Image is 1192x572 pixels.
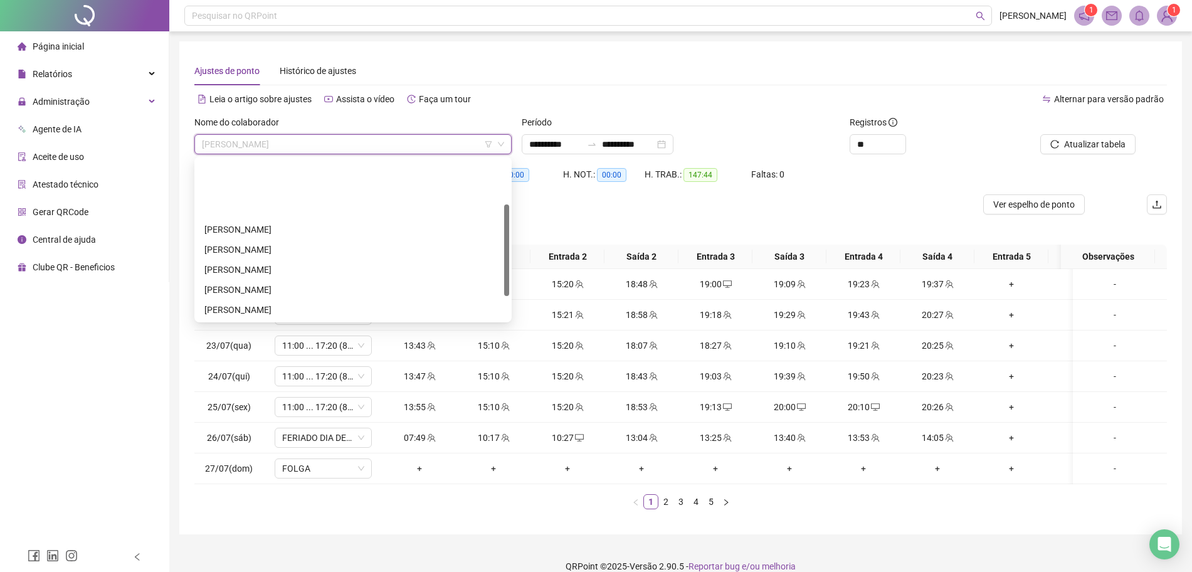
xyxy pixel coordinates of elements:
div: + [535,462,599,475]
div: 20:00 [757,400,821,414]
span: 11:00 ... 17:20 (8 HORAS) [282,336,364,355]
span: team [574,403,584,411]
div: 15:20 [535,339,599,352]
th: Observações [1061,245,1155,269]
div: [PERSON_NAME] [204,303,502,317]
div: + [1053,431,1117,445]
span: desktop [722,280,732,289]
div: + [1053,277,1117,291]
span: team [796,372,806,381]
div: 19:43 [831,308,895,322]
span: team [722,310,732,319]
span: Atualizar tabela [1064,137,1126,151]
div: + [979,462,1043,475]
span: file-text [198,95,206,103]
span: [PERSON_NAME] [999,9,1067,23]
span: reload [1050,140,1059,149]
div: + [905,462,969,475]
span: team [648,341,658,350]
span: Administração [33,97,90,107]
span: upload [1152,199,1162,209]
span: team [870,372,880,381]
span: down [357,465,365,472]
span: team [500,433,510,442]
span: solution [18,180,26,189]
div: 19:29 [757,308,821,322]
span: Assista o vídeo [336,94,394,104]
div: + [1053,308,1117,322]
div: - [1078,431,1152,445]
div: DARLAN SILVA CARVALHO [197,220,509,240]
span: left [133,553,142,561]
span: FOLGA [282,459,364,478]
span: team [648,310,658,319]
span: 11:00 ... 17:20 (8 HORAS) [282,398,364,416]
li: 5 [704,494,719,509]
div: 13:43 [388,339,451,352]
div: 19:37 [905,277,969,291]
div: 13:47 [388,369,451,383]
div: 15:10 [462,339,525,352]
span: team [796,433,806,442]
span: team [426,341,436,350]
sup: Atualize o seu contato no menu Meus Dados [1168,4,1180,16]
th: Saída 2 [604,245,678,269]
span: youtube [324,95,333,103]
div: + [1053,462,1117,475]
span: 23/07(qua) [206,341,251,351]
span: team [870,310,880,319]
span: down [357,403,365,411]
span: left [632,499,640,506]
th: Entrada 2 [530,245,604,269]
span: home [18,42,26,51]
span: Faça um tour [419,94,471,104]
span: team [722,341,732,350]
span: info-circle [18,235,26,244]
div: [PERSON_NAME] [204,283,502,297]
button: left [628,494,643,509]
span: down [357,342,365,349]
li: 1 [643,494,658,509]
span: 24/07(qui) [208,371,250,381]
div: + [831,462,895,475]
span: team [648,280,658,289]
span: 27/07(dom) [205,463,253,474]
span: team [944,372,954,381]
div: GISELE DE CASTRO SANTIAGO [197,240,509,260]
div: 18:53 [609,400,673,414]
button: Ver espelho de ponto [983,194,1085,214]
div: + [979,400,1043,414]
span: desktop [796,403,806,411]
div: + [979,369,1043,383]
span: instagram [65,549,78,562]
div: 20:27 [905,308,969,322]
a: 3 [674,495,688,509]
div: 15:20 [535,277,599,291]
div: 18:48 [609,277,673,291]
div: - [1078,277,1152,291]
span: team [574,280,584,289]
span: down [357,373,365,380]
div: 20:26 [905,400,969,414]
div: + [979,339,1043,352]
button: right [719,494,734,509]
span: desktop [722,403,732,411]
span: lock [18,97,26,106]
span: FERIADO DIA DE SANT'ANA - AGUAS LINDAS DE GOIAS [282,428,364,447]
th: Entrada 3 [678,245,752,269]
span: team [574,372,584,381]
div: Ajustes de ponto [194,64,260,78]
div: + [1053,339,1117,352]
div: H. TRAB.: [645,167,751,182]
div: - [1078,339,1152,352]
div: 20:10 [831,400,895,414]
span: swap [1042,95,1051,103]
span: notification [1079,10,1090,21]
span: file [18,70,26,78]
div: + [609,462,673,475]
th: Saída 4 [900,245,974,269]
div: LAIANE FERNANDES PEDROZA [197,300,509,320]
div: 13:53 [831,431,895,445]
span: bell [1134,10,1145,21]
span: Clube QR - Beneficios [33,262,115,272]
